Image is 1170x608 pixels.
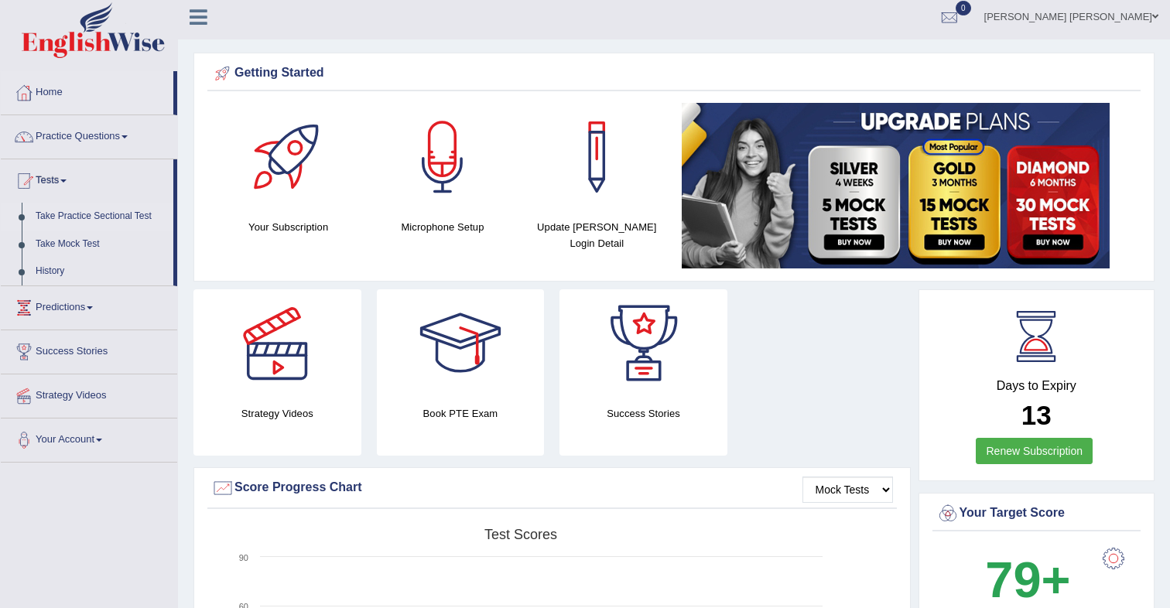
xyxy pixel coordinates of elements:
[976,438,1093,464] a: Renew Subscription
[1,330,177,369] a: Success Stories
[936,379,1137,393] h4: Days to Expiry
[239,553,248,562] text: 90
[377,405,545,422] h4: Book PTE Exam
[1,418,177,457] a: Your Account
[29,231,173,258] a: Take Mock Test
[29,203,173,231] a: Take Practice Sectional Test
[484,527,557,542] tspan: Test scores
[682,103,1110,268] img: small5.jpg
[1,115,177,154] a: Practice Questions
[211,476,893,500] div: Score Progress Chart
[559,405,727,422] h4: Success Stories
[956,1,971,15] span: 0
[29,258,173,285] a: History
[1,374,177,413] a: Strategy Videos
[1021,400,1052,430] b: 13
[1,286,177,325] a: Predictions
[936,502,1137,525] div: Your Target Score
[219,219,357,235] h4: Your Subscription
[985,552,1070,608] b: 79+
[373,219,511,235] h4: Microphone Setup
[1,159,173,198] a: Tests
[1,71,173,110] a: Home
[528,219,666,251] h4: Update [PERSON_NAME] Login Detail
[211,62,1137,85] div: Getting Started
[193,405,361,422] h4: Strategy Videos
